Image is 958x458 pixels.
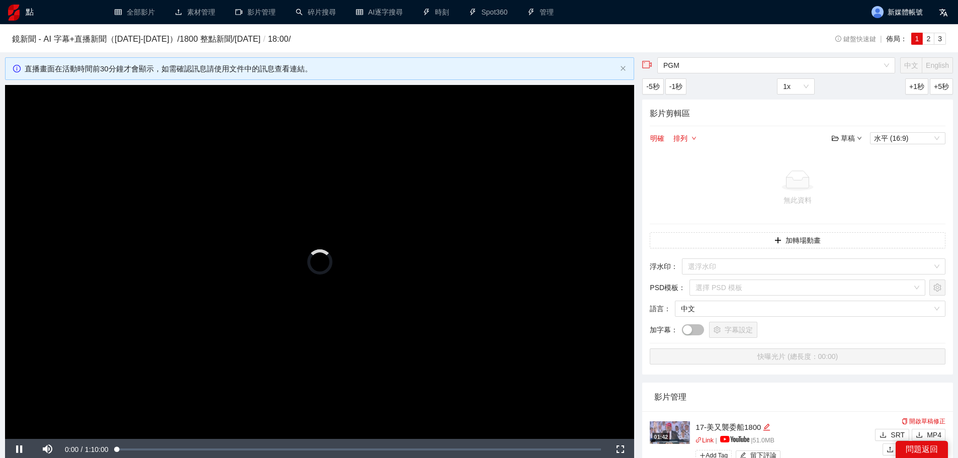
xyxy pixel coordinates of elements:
[175,8,215,16] a: 上傳素材管理
[650,109,690,118] font: 影片剪輯區
[671,326,678,334] font: ：
[783,196,812,204] font: 無此資料
[905,78,928,95] button: +1秒
[681,305,695,313] font: 中文
[620,65,626,71] span: 關閉
[260,34,268,43] span: /
[678,284,685,292] font: ：
[930,78,953,95] button: +5秒
[664,305,671,313] font: ：
[423,8,449,16] a: 霹靂時刻
[642,60,652,70] span: video-camera
[646,82,659,90] font: -5秒
[665,78,686,95] button: -1秒
[888,9,923,17] font: 新媒體帳號
[709,322,757,338] button: 環境字幕設定
[5,85,634,439] div: Video Player
[872,6,884,18] img: 頭像
[835,36,842,42] span: 資訊圈
[620,65,626,72] button: 關閉
[857,136,862,141] span: 向下
[652,433,669,441] div: 01:42
[296,8,336,16] a: 搜尋碎片搜尋
[695,421,873,433] div: 17-美又襲委船1800
[783,82,791,90] font: 1x
[469,8,507,16] a: 霹靂Spot360
[875,429,909,441] button: downloadSRT
[650,326,671,334] font: 加字幕
[650,232,945,248] button: 加加轉場動畫
[650,348,945,364] button: 快曝光片 (總長度：00:00)
[663,58,889,73] span: PGM
[650,134,664,142] font: 明確
[65,445,78,453] span: 0:00
[528,8,554,16] a: 霹靂管理
[783,79,809,94] span: 1x
[843,36,876,43] font: 鍵盤快速鍵
[695,436,873,446] p: | | 51.0 MB
[650,284,678,292] font: PSD模板
[934,82,949,90] font: +5秒
[886,35,907,43] font: 佈局：
[906,444,938,454] font: 問題返回
[85,445,109,453] span: 1:10:00
[681,301,939,316] span: 中文
[916,431,923,439] span: download
[673,132,697,144] button: 排列向下
[841,134,855,142] font: 草稿
[671,262,678,270] font: ：
[25,64,312,73] font: 直播畫面在活動時間前30分鐘才會顯示，如需確認訊息請使用文件中的訊息查看連結。
[774,237,781,245] span: 加
[880,35,882,43] font: |
[115,8,155,16] a: table全部影片
[356,8,403,16] a: 桌子AI逐字搜尋
[763,423,770,431] span: edit
[880,431,887,439] span: download
[786,236,821,244] font: 加轉場動畫
[874,133,941,144] span: 水平 (16:9)
[902,418,945,425] a: 開啟草稿修正
[691,136,696,142] span: 向下
[926,61,949,69] span: English
[909,82,924,90] font: +1秒
[12,33,780,46] h3: 鏡新聞 - AI 字幕+直播新聞（[DATE]-[DATE]） / 1800 整點新聞 / [DATE] 18:00 /
[235,8,276,16] a: 攝影機影片管理
[883,443,945,455] button: uploadYouTube 上傳
[673,134,687,142] font: 排列
[874,134,908,142] font: 水平 (16:9)
[695,437,702,443] span: link
[915,35,919,43] font: 1
[938,35,942,43] font: 3
[926,35,930,43] font: 2
[891,429,905,440] span: SRT
[117,448,601,450] div: Progress Bar
[904,61,918,69] span: 中文
[642,78,663,95] button: -5秒
[763,421,770,433] div: 編輯
[650,421,690,444] img: 5fcb56f4-0d13-4d24-8a28-0cb64928c69e.jpg
[912,429,945,441] button: downloadMP4
[650,262,671,270] font: 浮水印
[695,437,714,444] a: linkLink
[929,280,945,296] button: 環境
[832,135,839,142] span: 資料夾打開
[720,436,749,442] img: yt_logo_rgb_light.a676ea31.png
[650,305,664,313] font: 語言
[8,5,20,21] img: 標識
[887,446,894,454] span: upload
[81,445,83,453] span: /
[902,418,908,424] span: copy
[13,65,21,72] span: 資訊圈
[650,132,665,144] button: 明確
[654,393,686,401] font: 影片管理
[927,429,941,440] span: MP4
[669,82,682,90] font: -1秒
[26,8,34,16] font: 點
